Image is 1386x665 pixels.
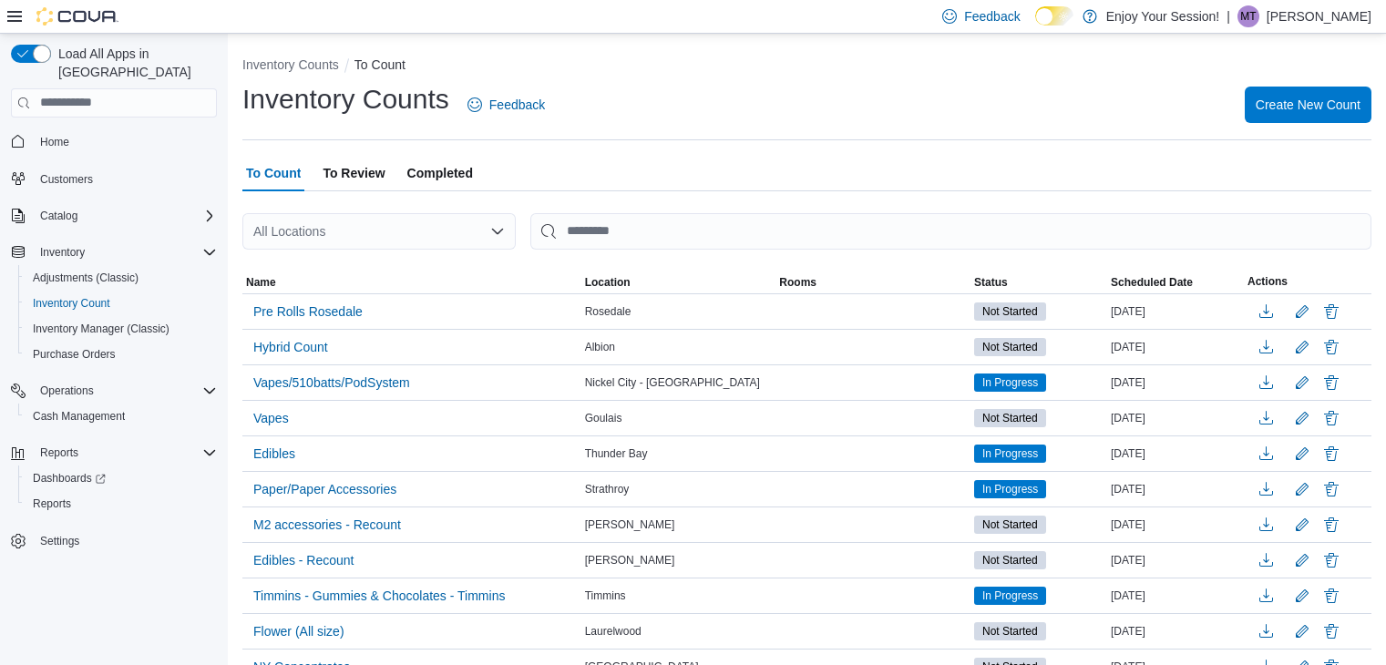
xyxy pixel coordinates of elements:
button: Rooms [775,271,970,293]
button: Inventory [4,240,224,265]
span: Hybrid Count [253,338,328,356]
span: Location [585,275,631,290]
button: Paper/Paper Accessories [246,476,404,503]
nav: An example of EuiBreadcrumbs [242,56,1371,77]
button: Open list of options [490,224,505,239]
span: Not Started [982,410,1038,426]
a: Feedback [460,87,552,123]
button: Create New Count [1245,87,1371,123]
a: Settings [33,530,87,552]
div: [DATE] [1107,372,1244,394]
p: [PERSON_NAME] [1267,5,1371,27]
nav: Complex example [11,121,217,602]
span: Rosedale [585,304,631,319]
span: In Progress [974,480,1046,498]
span: In Progress [974,373,1046,392]
button: Edit count details [1291,440,1313,467]
span: Albion [585,340,615,354]
span: In Progress [982,445,1038,462]
span: Not Started [982,552,1038,568]
span: Not Started [982,303,1038,320]
span: In Progress [982,374,1038,391]
span: Cash Management [33,409,125,424]
a: Customers [33,169,100,190]
span: M2 accessories - Recount [253,516,401,534]
span: Rooms [779,275,816,290]
span: In Progress [982,481,1038,497]
span: To Count [246,155,301,191]
a: Purchase Orders [26,343,123,365]
div: [DATE] [1107,478,1244,500]
span: Inventory [33,241,217,263]
span: Inventory Count [26,292,217,314]
span: Name [246,275,276,290]
button: Adjustments (Classic) [18,265,224,291]
button: Edit count details [1291,298,1313,325]
span: Not Started [974,516,1046,534]
span: Actions [1247,274,1288,289]
button: Reports [33,442,86,464]
a: Reports [26,493,78,515]
span: [PERSON_NAME] [585,517,675,532]
span: Strathroy [585,482,630,496]
button: Flower (All size) [246,618,352,645]
button: Edit count details [1291,404,1313,432]
span: Paper/Paper Accessories [253,480,396,498]
span: Adjustments (Classic) [33,271,139,285]
span: Operations [33,380,217,402]
span: Not Started [982,517,1038,533]
button: Delete [1320,372,1342,394]
span: Not Started [982,623,1038,639]
span: Nickel City - [GEOGRAPHIC_DATA] [585,375,760,390]
span: Dashboards [33,471,106,486]
span: Reports [33,442,217,464]
span: Not Started [974,338,1046,356]
button: Customers [4,166,224,192]
button: Delete [1320,443,1342,465]
button: Delete [1320,407,1342,429]
span: Customers [40,172,93,187]
span: Not Started [982,339,1038,355]
div: [DATE] [1107,301,1244,322]
button: Edit count details [1291,511,1313,538]
span: Edibles - Recount [253,551,354,569]
span: Not Started [974,302,1046,321]
button: Delete [1320,478,1342,500]
span: In Progress [974,445,1046,463]
button: Settings [4,527,224,554]
span: Purchase Orders [33,347,116,362]
p: Enjoy Your Session! [1106,5,1220,27]
div: [DATE] [1107,549,1244,571]
button: Operations [4,378,224,404]
button: Edit count details [1291,547,1313,574]
button: Edit count details [1291,476,1313,503]
a: Inventory Count [26,292,118,314]
button: Edit count details [1291,369,1313,396]
span: Timmins - Gummies & Chocolates - Timmins [253,587,505,605]
span: Inventory Count [33,296,110,311]
button: To Count [354,57,406,72]
span: Completed [407,155,473,191]
button: Cash Management [18,404,224,429]
span: Purchase Orders [26,343,217,365]
div: [DATE] [1107,620,1244,642]
span: Settings [33,529,217,552]
button: Edit count details [1291,618,1313,645]
span: Adjustments (Classic) [26,267,217,289]
button: Catalog [33,205,85,227]
button: Delete [1320,620,1342,642]
div: [DATE] [1107,585,1244,607]
button: Hybrid Count [246,333,335,361]
span: Settings [40,534,79,548]
span: Goulais [585,411,622,425]
button: Location [581,271,776,293]
button: Reports [4,440,224,465]
span: Pre Rolls Rosedale [253,302,363,321]
button: Pre Rolls Rosedale [246,298,370,325]
img: Cova [36,7,118,26]
span: Customers [33,168,217,190]
span: Edibles [253,445,295,463]
div: [DATE] [1107,514,1244,536]
span: Operations [40,384,94,398]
